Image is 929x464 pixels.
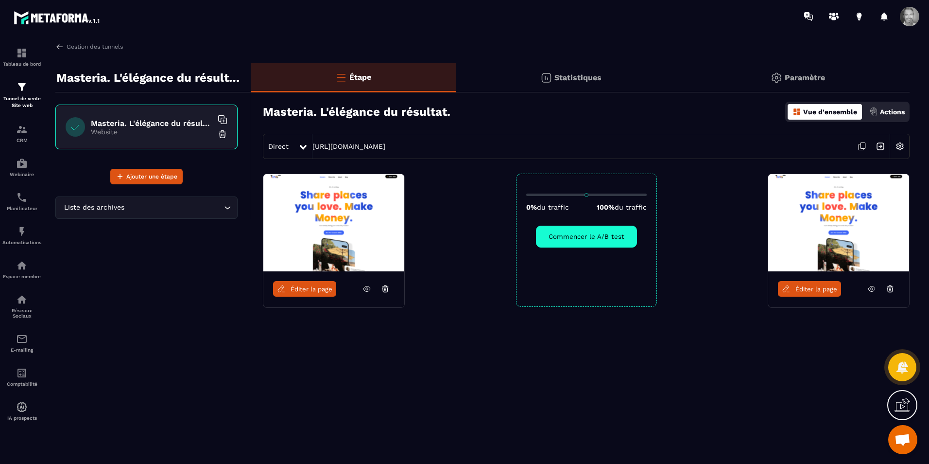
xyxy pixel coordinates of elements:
[62,202,126,213] span: Liste des archives
[16,226,28,237] img: automations
[55,196,238,219] div: Search for option
[2,218,41,252] a: automationsautomationsAutomatisations
[55,42,64,51] img: arrow
[2,40,41,74] a: formationformationTableau de bord
[2,138,41,143] p: CRM
[795,286,837,293] span: Éditer la page
[536,226,637,248] button: Commencer le A/B test
[2,274,41,279] p: Espace membre
[537,203,569,211] span: du traffic
[778,281,841,297] a: Éditer la page
[2,206,41,211] p: Planificateur
[268,143,289,150] span: Direct
[2,95,41,109] p: Tunnel de vente Site web
[891,137,909,156] img: setting-w.858f3a88.svg
[16,260,28,271] img: automations
[2,308,41,319] p: Réseaux Sociaux
[91,119,212,128] h6: Masteria. L'élégance du résultat.
[16,192,28,203] img: scheduler
[597,203,647,211] p: 100%
[14,9,101,26] img: logo
[2,252,41,286] a: automationsautomationsEspace membre
[2,381,41,387] p: Comptabilité
[312,143,385,150] a: [URL][DOMAIN_NAME]
[16,81,28,93] img: formation
[55,42,123,51] a: Gestion des tunnels
[263,174,404,271] img: image
[615,203,647,211] span: du traffic
[803,108,857,116] p: Vue d'ensemble
[869,107,878,116] img: actions.d6e523a2.png
[16,47,28,59] img: formation
[2,172,41,177] p: Webinaire
[2,240,41,245] p: Automatisations
[16,401,28,413] img: automations
[16,158,28,169] img: automations
[771,72,782,84] img: setting-gr.5f69749f.svg
[768,174,909,271] img: image
[2,116,41,150] a: formationformationCRM
[56,68,243,88] p: Masteria. L'élégance du résultat.
[2,286,41,326] a: social-networksocial-networkRéseaux Sociaux
[2,150,41,184] a: automationsautomationsWebinaire
[871,137,890,156] img: arrow-next.bcc2205e.svg
[554,73,602,82] p: Statistiques
[880,108,905,116] p: Actions
[2,184,41,218] a: schedulerschedulerPlanificateur
[273,281,336,297] a: Éditer la page
[291,286,332,293] span: Éditer la page
[16,333,28,345] img: email
[2,326,41,360] a: emailemailE-mailing
[218,129,227,139] img: trash
[785,73,825,82] p: Paramètre
[263,105,450,119] h3: Masteria. L'élégance du résultat.
[2,74,41,116] a: formationformationTunnel de vente Site web
[792,107,801,116] img: dashboard-orange.40269519.svg
[16,367,28,379] img: accountant
[349,72,371,82] p: Étape
[2,415,41,421] p: IA prospects
[2,61,41,67] p: Tableau de bord
[126,202,222,213] input: Search for option
[2,347,41,353] p: E-mailing
[126,172,177,181] span: Ajouter une étape
[16,124,28,135] img: formation
[526,203,569,211] p: 0%
[16,294,28,305] img: social-network
[91,128,212,136] p: Website
[888,425,917,454] a: Ouvrir le chat
[2,360,41,394] a: accountantaccountantComptabilité
[110,169,183,184] button: Ajouter une étape
[335,71,347,83] img: bars-o.4a397970.svg
[540,72,552,84] img: stats.20deebd0.svg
